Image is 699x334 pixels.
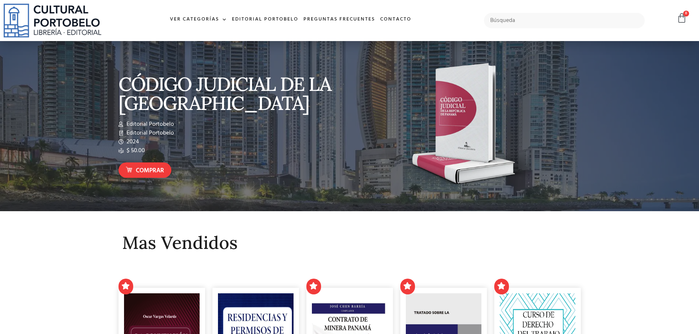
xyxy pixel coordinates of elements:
[167,12,229,27] a: Ver Categorías
[119,162,171,178] a: Comprar
[125,129,174,137] span: Editorial Portobelo
[229,12,301,27] a: Editorial Portobelo
[125,120,174,129] span: Editorial Portobelo
[378,12,414,27] a: Contacto
[122,233,577,253] h2: Mas Vendidos
[677,13,687,23] a: 0
[125,137,139,146] span: 2024
[136,166,164,176] span: Comprar
[683,11,689,16] span: 0
[125,146,145,155] span: $ 50.00
[484,13,645,28] input: Búsqueda
[119,74,346,113] p: CÓDIGO JUDICIAL DE LA [GEOGRAPHIC_DATA]
[301,12,378,27] a: Preguntas frecuentes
